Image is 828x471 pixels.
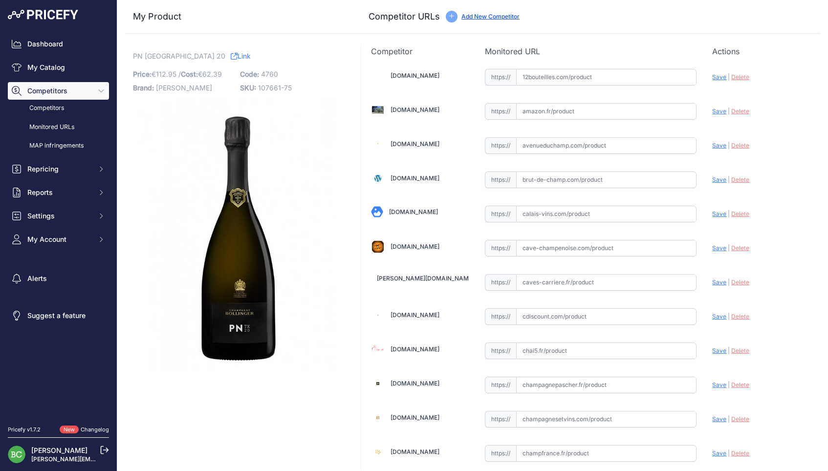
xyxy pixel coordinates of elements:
[516,274,697,291] input: caves-carriere.fr/product
[516,240,697,257] input: cave-champenoise.com/product
[391,345,439,353] a: [DOMAIN_NAME]
[391,174,439,182] a: [DOMAIN_NAME]
[712,73,726,81] span: Save
[8,231,109,248] button: My Account
[8,35,109,414] nav: Sidebar
[712,45,810,57] p: Actions
[27,188,91,197] span: Reports
[8,184,109,201] button: Reports
[8,59,109,76] a: My Catalog
[133,67,234,81] p: €
[371,45,469,57] p: Competitor
[712,244,726,252] span: Save
[8,307,109,324] a: Suggest a feature
[516,137,697,154] input: avenueduchamp.com/product
[731,381,749,388] span: Delete
[731,142,749,149] span: Delete
[728,381,730,388] span: |
[516,343,697,359] input: chai5.fr/product
[728,313,730,320] span: |
[712,142,726,149] span: Save
[8,207,109,225] button: Settings
[731,244,749,252] span: Delete
[516,377,697,393] input: champagnepascher.fr/product
[712,313,726,320] span: Save
[728,210,730,217] span: |
[261,70,278,78] span: 4760
[728,347,730,354] span: |
[485,411,516,428] span: https://
[133,50,225,62] span: PN [GEOGRAPHIC_DATA] 20
[60,426,79,434] span: New
[728,176,730,183] span: |
[728,107,730,115] span: |
[485,103,516,120] span: https://
[391,448,439,455] a: [DOMAIN_NAME]
[391,72,439,79] a: [DOMAIN_NAME]
[485,137,516,154] span: https://
[731,107,749,115] span: Delete
[485,206,516,222] span: https://
[8,160,109,178] button: Repricing
[731,278,749,286] span: Delete
[712,107,726,115] span: Save
[369,10,440,23] h3: Competitor URLs
[728,142,730,149] span: |
[516,411,697,428] input: champagnesetvins.com/product
[731,73,749,81] span: Delete
[81,426,109,433] a: Changelog
[27,164,91,174] span: Repricing
[8,10,78,20] img: Pricefy Logo
[8,270,109,287] a: Alerts
[712,176,726,183] span: Save
[731,210,749,217] span: Delete
[485,445,516,462] span: https://
[240,70,259,78] span: Code:
[27,86,91,96] span: Competitors
[377,275,474,282] a: [PERSON_NAME][DOMAIN_NAME]
[712,210,726,217] span: Save
[731,415,749,423] span: Delete
[485,69,516,86] span: https://
[728,450,730,457] span: |
[27,235,91,244] span: My Account
[461,13,520,20] a: Add New Competitor
[389,208,438,215] a: [DOMAIN_NAME]
[240,84,256,92] span: SKU:
[516,206,697,222] input: calais-vins.com/product
[728,278,730,286] span: |
[8,100,109,117] a: Competitors
[133,84,154,92] span: Brand:
[391,243,439,250] a: [DOMAIN_NAME]
[516,445,697,462] input: champfrance.fr/product
[731,450,749,457] span: Delete
[258,84,292,92] span: 107661-75
[485,343,516,359] span: https://
[181,70,198,78] span: Cost:
[728,415,730,423] span: |
[156,70,176,78] span: 112.95
[731,176,749,183] span: Delete
[391,140,439,148] a: [DOMAIN_NAME]
[8,426,41,434] div: Pricefy v1.7.2
[712,381,726,388] span: Save
[728,244,730,252] span: |
[178,70,222,78] span: / €
[391,414,439,421] a: [DOMAIN_NAME]
[8,35,109,53] a: Dashboard
[485,377,516,393] span: https://
[31,446,87,454] a: [PERSON_NAME]
[8,119,109,136] a: Monitored URLs
[516,69,697,86] input: 12bouteilles.com/product
[712,347,726,354] span: Save
[31,455,230,463] a: [PERSON_NAME][EMAIL_ADDRESS][DOMAIN_NAME][PERSON_NAME]
[231,50,251,62] a: Link
[712,450,726,457] span: Save
[728,73,730,81] span: |
[156,84,212,92] span: [PERSON_NAME]
[391,380,439,387] a: [DOMAIN_NAME]
[133,10,341,23] h3: My Product
[27,211,91,221] span: Settings
[485,308,516,325] span: https://
[731,347,749,354] span: Delete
